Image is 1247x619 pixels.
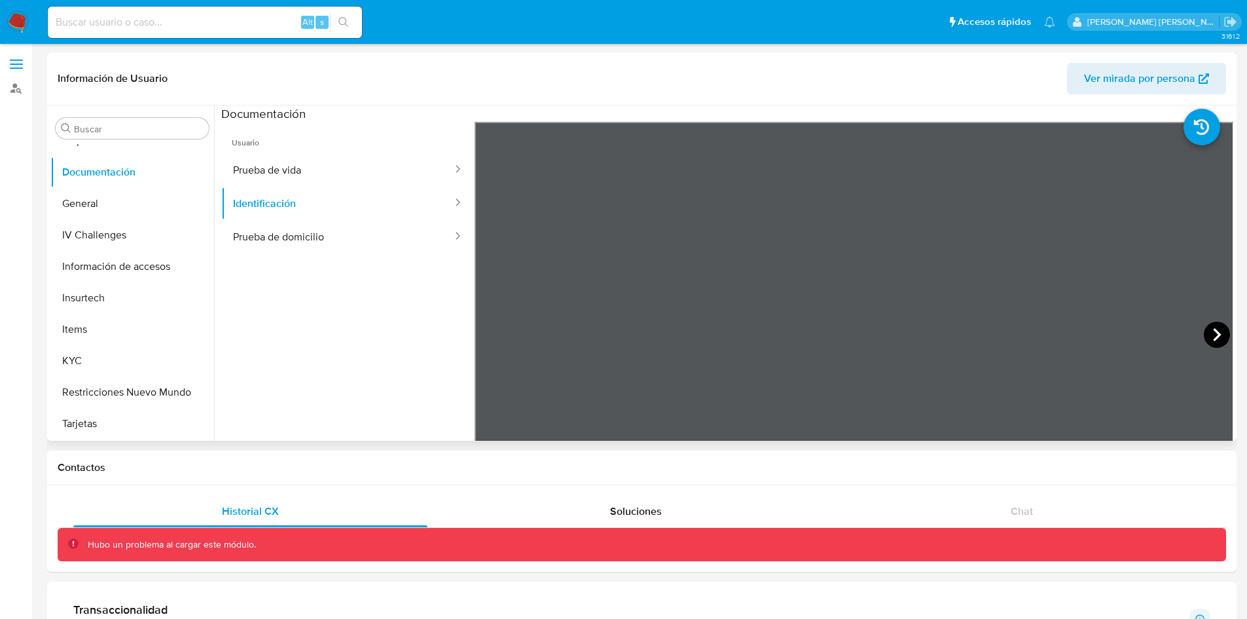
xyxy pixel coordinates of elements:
[610,504,662,519] span: Soluciones
[1087,16,1220,28] p: ext_jesssali@mercadolibre.com.mx
[50,408,214,440] button: Tarjetas
[58,72,168,85] h1: Información de Usuario
[50,314,214,345] button: Items
[958,15,1031,29] span: Accesos rápidos
[50,219,214,251] button: IV Challenges
[50,345,214,377] button: KYC
[74,123,204,135] input: Buscar
[1223,15,1237,29] a: Salir
[1084,63,1195,94] span: Ver mirada por persona
[50,251,214,282] button: Información de accesos
[222,504,279,519] span: Historial CX
[50,282,214,314] button: Insurtech
[1044,16,1055,28] a: Notificaciones
[1067,63,1226,94] button: Ver mirada por persona
[50,377,214,408] button: Restricciones Nuevo Mundo
[330,13,357,31] button: search-icon
[302,16,313,28] span: Alt
[58,461,1226,474] h1: Contactos
[61,123,71,134] button: Buscar
[320,16,324,28] span: s
[88,538,256,551] p: Hubo un problema al cargar este módulo.
[48,14,362,31] input: Buscar usuario o caso...
[1011,504,1033,519] span: Chat
[50,188,214,219] button: General
[50,157,214,188] button: Documentación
